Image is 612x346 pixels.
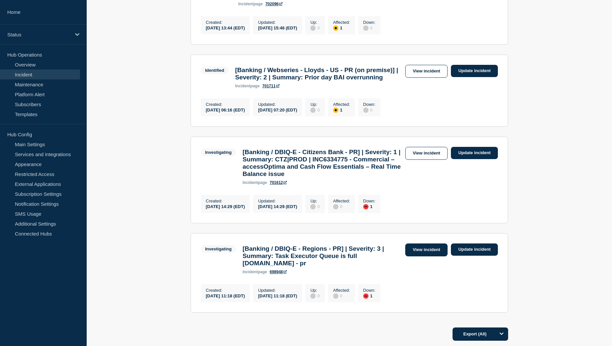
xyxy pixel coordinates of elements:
p: page [242,180,267,185]
div: affected [333,25,338,31]
div: 0 [310,25,320,31]
div: 0 [310,293,320,299]
div: disabled [333,204,338,209]
p: Down : [363,288,375,293]
div: 1 [363,293,375,299]
div: 1 [363,203,375,209]
div: 0 [333,203,350,209]
span: incident [242,180,258,185]
div: disabled [310,204,316,209]
p: Affected : [333,20,350,25]
div: [DATE] 11:18 (EDT) [258,293,297,298]
div: [DATE] 15:46 (EDT) [258,25,297,30]
p: Status [7,32,71,37]
span: Identified [201,66,229,74]
a: Update incident [451,65,498,77]
p: Created : [206,288,245,293]
div: [DATE] 11:18 (EDT) [206,293,245,298]
div: disabled [310,293,316,299]
p: Created : [206,20,245,25]
div: [DATE] 13:44 (EDT) [206,25,245,30]
a: View incident [405,243,448,256]
p: Up : [310,288,320,293]
span: incident [242,270,258,274]
div: 1 [333,25,350,31]
div: disabled [310,108,316,113]
div: [DATE] 06:16 (EDT) [206,107,245,112]
div: disabled [310,25,316,31]
span: incident [238,2,253,6]
div: 0 [363,25,375,31]
p: Affected : [333,288,350,293]
a: View incident [405,65,448,78]
p: Up : [310,20,320,25]
p: Down : [363,102,375,107]
div: [DATE] 07:20 (EDT) [258,107,297,112]
p: Affected : [333,198,350,203]
div: down [363,293,369,299]
div: 0 [310,203,320,209]
button: Export (All) [453,327,508,341]
p: page [242,270,267,274]
h3: [Banking / DBIQ-E - Citizens Bank - PR] | Severity: 1 | Summary: CTZ|PROD | INC6334775 - Commerci... [242,149,402,178]
p: Updated : [258,288,297,293]
button: Options [495,327,508,341]
div: 0 [363,107,375,113]
p: Up : [310,198,320,203]
p: Updated : [258,20,297,25]
h3: [Banking / Webseries - Lloyds - US - PR (on premise)] | Severity: 2 | Summary: Prior day BAI over... [235,66,402,81]
a: 701612 [270,180,287,185]
a: 701711 [262,84,280,88]
p: Down : [363,198,375,203]
p: Created : [206,102,245,107]
div: disabled [363,25,369,31]
p: Affected : [333,102,350,107]
div: 0 [333,293,350,299]
a: 702096 [265,2,283,6]
p: Up : [310,102,320,107]
h3: [Banking / DBIQ-E - Regions - PR] | Severity: 3 | Summary: Task Executor Queue is full [DOMAIN_NA... [242,245,402,267]
p: page [238,2,263,6]
p: page [235,84,260,88]
span: Investigating [201,149,236,156]
a: View incident [405,147,448,160]
p: Down : [363,20,375,25]
div: affected [333,108,338,113]
div: 1 [333,107,350,113]
a: 698948 [270,270,287,274]
p: Created : [206,198,245,203]
div: [DATE] 14:29 (EDT) [206,203,245,209]
span: Investigating [201,245,236,253]
div: disabled [333,293,338,299]
div: down [363,204,369,209]
a: Update incident [451,243,498,256]
div: 0 [310,107,320,113]
span: incident [235,84,250,88]
a: Update incident [451,147,498,159]
p: Updated : [258,198,297,203]
p: Updated : [258,102,297,107]
div: disabled [363,108,369,113]
div: [DATE] 14:29 (EDT) [258,203,297,209]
